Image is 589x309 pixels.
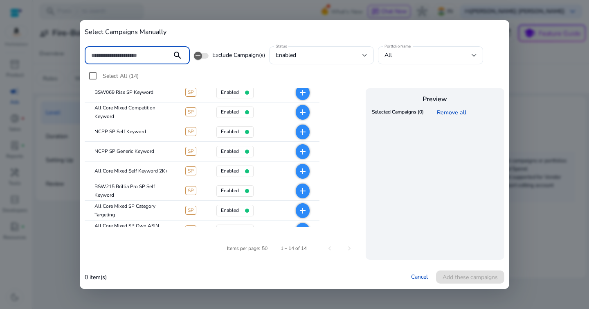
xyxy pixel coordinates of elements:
div: Items per page: [227,245,260,252]
div: 1 – 14 of 14 [281,245,307,252]
span: SP [185,107,196,116]
mat-cell: All Core Mixed Self Keyword 2K+ [85,161,179,181]
p: 0 item(s) [85,273,107,282]
mat-label: Portfolio Name [384,43,411,49]
mat-cell: NCPP SP Self Keyword [85,122,179,142]
h4: enabled [221,129,239,134]
span: SP [185,206,196,215]
span: SP [185,127,196,136]
h4: enabled [221,188,239,193]
h4: Select Campaigns Manually [85,28,504,36]
a: Cancel [411,273,428,281]
h4: enabled [221,207,239,213]
span: SP [185,147,196,156]
a: Remove all [436,109,469,116]
mat-icon: add [298,225,308,235]
span: Exclude Campaign(s) [212,51,265,59]
mat-cell: BSW215 Brillia Pro SP Self Keyword [85,181,179,201]
mat-icon: add [298,107,308,117]
mat-icon: search [168,50,187,60]
span: SP [185,225,196,234]
h4: Preview [370,95,500,103]
h4: enabled [221,89,239,95]
mat-icon: add [298,127,308,137]
span: SP [185,186,196,195]
span: All [384,51,392,59]
h4: enabled [221,148,239,154]
span: SP [185,88,196,97]
mat-cell: All Core Mixed SP Category Targeting [85,201,179,220]
span: enabled [276,51,296,59]
h4: enabled [221,109,239,115]
span: Select All (14) [103,72,139,80]
mat-label: Status [276,43,287,49]
mat-cell: All Core Mixed SP Own ASIN Targeting [85,220,179,240]
span: SP [185,166,196,175]
mat-icon: add [298,147,308,157]
mat-icon: add [298,88,308,98]
mat-icon: add [298,206,308,216]
div: 50 [262,245,268,252]
mat-icon: add [298,186,308,196]
mat-cell: BSW069 Rise SP Keyword [85,83,179,102]
mat-cell: NCPP SP Generic Keyword [85,142,179,161]
mat-cell: All Core Mixed Competition Keyword [85,102,179,122]
mat-icon: add [298,166,308,176]
h4: enabled [221,168,239,174]
th: Selected Campaigns (0) [370,106,426,119]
